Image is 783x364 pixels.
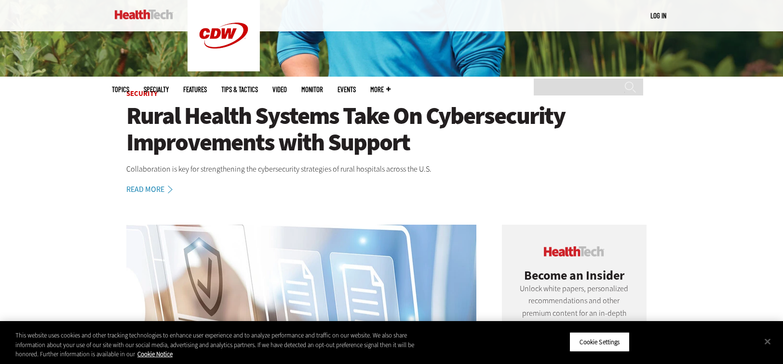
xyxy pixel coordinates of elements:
[183,86,207,93] a: Features
[301,86,323,93] a: MonITor
[650,11,666,21] div: User menu
[115,10,173,19] img: Home
[569,332,630,352] button: Cookie Settings
[112,86,129,93] span: Topics
[370,86,391,93] span: More
[544,246,604,256] img: cdw insider logo
[137,350,173,358] a: More information about your privacy
[144,86,169,93] span: Specialty
[15,331,431,359] div: This website uses cookies and other tracking technologies to enhance user experience and to analy...
[757,331,778,352] button: Close
[221,86,258,93] a: Tips & Tactics
[650,11,666,20] a: Log in
[272,86,287,93] a: Video
[126,163,657,175] p: Collaboration is key for strengthening the cybersecurity strategies of rural hospitals across the...
[516,283,632,332] p: Unlock white papers, personalized recommendations and other premium content for an in-depth look ...
[524,267,624,283] span: Become an Insider
[126,186,183,193] a: Read More
[188,64,260,74] a: CDW
[126,103,657,156] a: Rural Health Systems Take On Cybersecurity Improvements with Support
[337,86,356,93] a: Events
